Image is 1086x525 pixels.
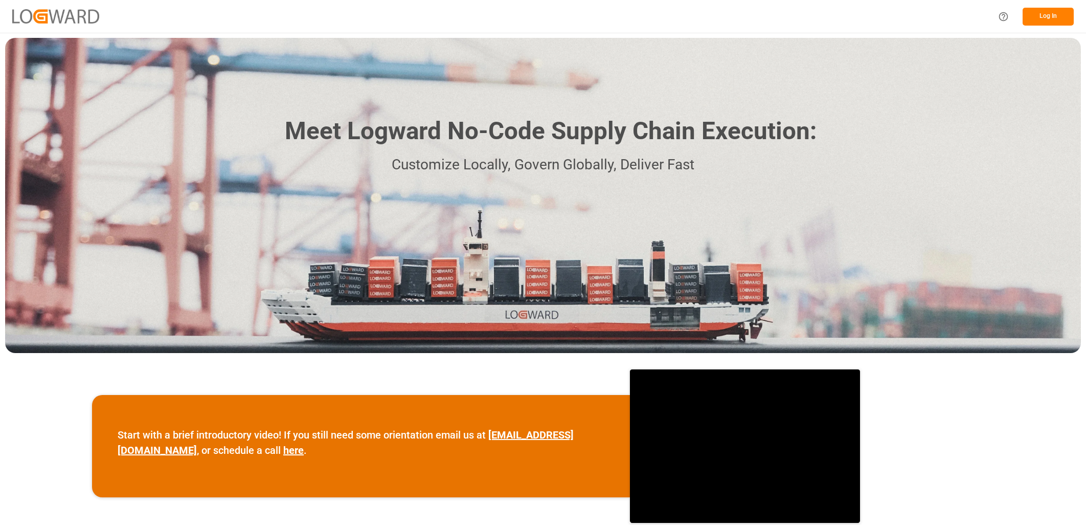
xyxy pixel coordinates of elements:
a: here [283,444,304,456]
p: Start with a brief introductory video! If you still need some orientation email us at , or schedu... [118,427,604,458]
button: Log In [1023,8,1074,26]
img: Logward_new_orange.png [12,9,99,23]
button: Help Center [992,5,1015,28]
h1: Meet Logward No-Code Supply Chain Execution: [285,113,817,149]
a: [EMAIL_ADDRESS][DOMAIN_NAME] [118,429,574,456]
p: Customize Locally, Govern Globally, Deliver Fast [269,154,817,177]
